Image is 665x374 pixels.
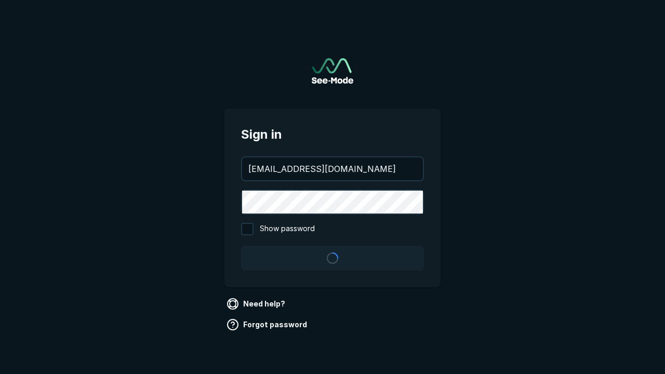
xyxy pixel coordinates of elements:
a: Go to sign in [312,58,353,84]
img: See-Mode Logo [312,58,353,84]
input: your@email.com [242,157,423,180]
a: Forgot password [224,316,311,333]
a: Need help? [224,296,289,312]
span: Sign in [241,125,424,144]
span: Show password [260,223,315,235]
